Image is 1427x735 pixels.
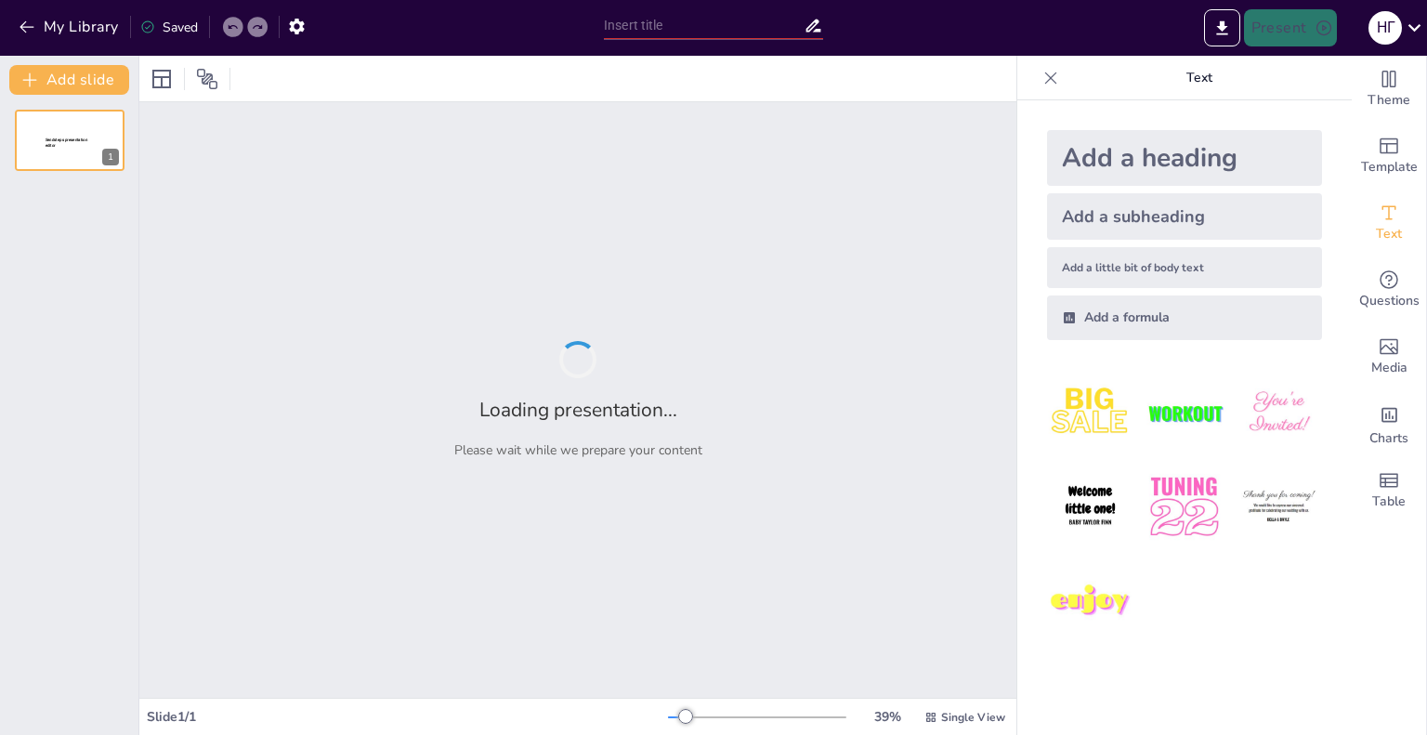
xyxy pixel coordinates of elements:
div: 1 [102,149,119,165]
p: Please wait while we prepare your content [454,441,702,459]
img: 6.jpeg [1236,464,1322,550]
div: Slide 1 / 1 [147,708,668,726]
div: Add ready made slides [1352,123,1426,190]
div: Add charts and graphs [1352,390,1426,457]
span: Questions [1359,291,1420,311]
img: 4.jpeg [1047,464,1133,550]
div: 1 [15,110,124,171]
div: Add a table [1352,457,1426,524]
div: Get real-time input from your audience [1352,256,1426,323]
button: My Library [14,12,126,42]
img: 3.jpeg [1236,370,1322,456]
h2: Loading presentation... [479,397,677,423]
div: Saved [140,19,198,36]
img: 2.jpeg [1141,370,1227,456]
button: Н Г [1368,9,1402,46]
button: Present [1244,9,1337,46]
span: Media [1371,358,1407,378]
div: 39 % [865,708,910,726]
button: Add slide [9,65,129,95]
div: Add a little bit of body text [1047,247,1322,288]
span: Sendsteps presentation editor [46,138,87,148]
div: Н Г [1368,11,1402,45]
div: Change the overall theme [1352,56,1426,123]
p: Text [1066,56,1333,100]
img: 7.jpeg [1047,558,1133,645]
div: Layout [147,64,177,94]
button: Export to PowerPoint [1204,9,1240,46]
img: 1.jpeg [1047,370,1133,456]
span: Template [1361,157,1418,177]
div: Add text boxes [1352,190,1426,256]
div: Add a formula [1047,295,1322,340]
span: Table [1372,492,1406,512]
span: Position [196,68,218,90]
img: 5.jpeg [1141,464,1227,550]
span: Single View [941,710,1005,725]
span: Text [1376,224,1402,244]
div: Add images, graphics, shapes or video [1352,323,1426,390]
div: Add a heading [1047,130,1322,186]
input: Insert title [604,12,804,39]
span: Theme [1368,90,1410,111]
div: Add a subheading [1047,193,1322,240]
span: Charts [1369,428,1408,449]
